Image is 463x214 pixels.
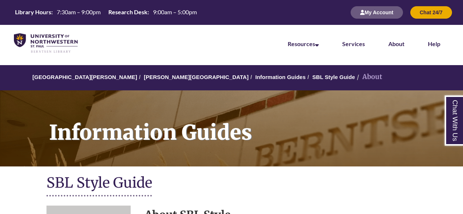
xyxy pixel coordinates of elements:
[388,40,404,47] a: About
[410,9,452,15] a: Chat 24/7
[12,8,200,16] table: Hours Today
[46,174,417,193] h1: SBL Style Guide
[410,6,452,19] button: Chat 24/7
[12,8,200,17] a: Hours Today
[351,9,403,15] a: My Account
[255,74,306,80] a: Information Guides
[105,8,150,16] th: Research Desk:
[33,74,137,80] a: [GEOGRAPHIC_DATA][PERSON_NAME]
[342,40,365,47] a: Services
[12,8,54,16] th: Library Hours:
[288,40,319,47] a: Resources
[144,74,249,80] a: [PERSON_NAME][GEOGRAPHIC_DATA]
[57,8,101,15] span: 7:30am – 9:00pm
[41,90,463,157] h1: Information Guides
[355,72,382,82] li: About
[312,74,355,80] a: SBL Style Guide
[14,33,78,53] img: UNWSP Library Logo
[428,40,440,47] a: Help
[351,6,403,19] button: My Account
[153,8,197,15] span: 9:00am – 5:00pm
